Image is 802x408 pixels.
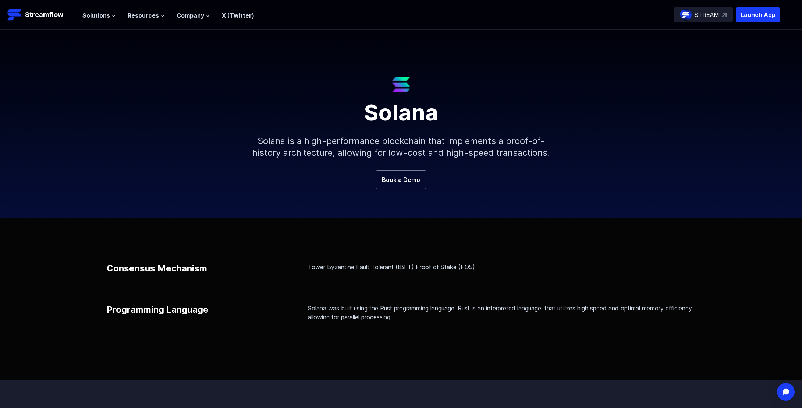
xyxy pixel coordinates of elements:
[308,263,695,271] p: Tower Byzantine Fault Tolerant (tBFT) Proof of Stake (POS)
[722,13,727,17] img: top-right-arrow.svg
[680,9,692,21] img: streamflow-logo-circle.png
[107,304,209,316] p: Programming Language
[392,77,410,92] img: Solana
[736,7,780,22] button: Launch App
[376,170,426,189] a: Book a Demo
[7,7,75,22] a: Streamflow
[177,11,210,20] button: Company
[128,11,165,20] button: Resources
[177,11,204,20] span: Company
[308,304,695,321] p: Solana was built using the Rust programming language. Rust is an interpreted language, that utili...
[82,11,116,20] button: Solutions
[777,383,795,401] div: Open Intercom Messenger
[243,123,559,170] p: Solana is a high-performance blockchain that implements a proof-of-history architecture, allowing...
[224,92,578,123] h1: Solana
[674,7,733,22] a: STREAM
[128,11,159,20] span: Resources
[695,10,719,19] p: STREAM
[25,10,63,20] p: Streamflow
[107,263,207,274] p: Consensus Mechanism
[222,12,254,19] a: X (Twitter)
[7,7,22,22] img: Streamflow Logo
[82,11,110,20] span: Solutions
